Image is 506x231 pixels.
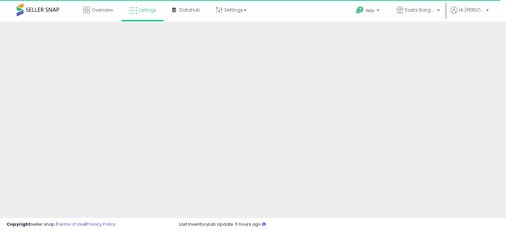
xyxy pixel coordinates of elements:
span: Hi [PERSON_NAME] [459,7,484,13]
div: Last InventoryLab Update: 5 hours ago. [179,221,499,228]
strong: Copyright [7,221,31,227]
a: Privacy Policy [86,221,115,227]
a: Hi [PERSON_NAME] [450,7,489,22]
span: DataHub [179,7,200,13]
span: Listings [139,7,156,13]
i: Click here to read more about un-synced listings. [262,222,266,226]
span: Overview [91,7,113,13]
span: Help [366,8,375,13]
span: Easts Bargains [405,7,435,13]
div: seller snap | | [7,221,115,228]
a: Help [351,1,386,22]
i: Get Help [356,6,364,14]
a: Terms of Use [57,221,85,227]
